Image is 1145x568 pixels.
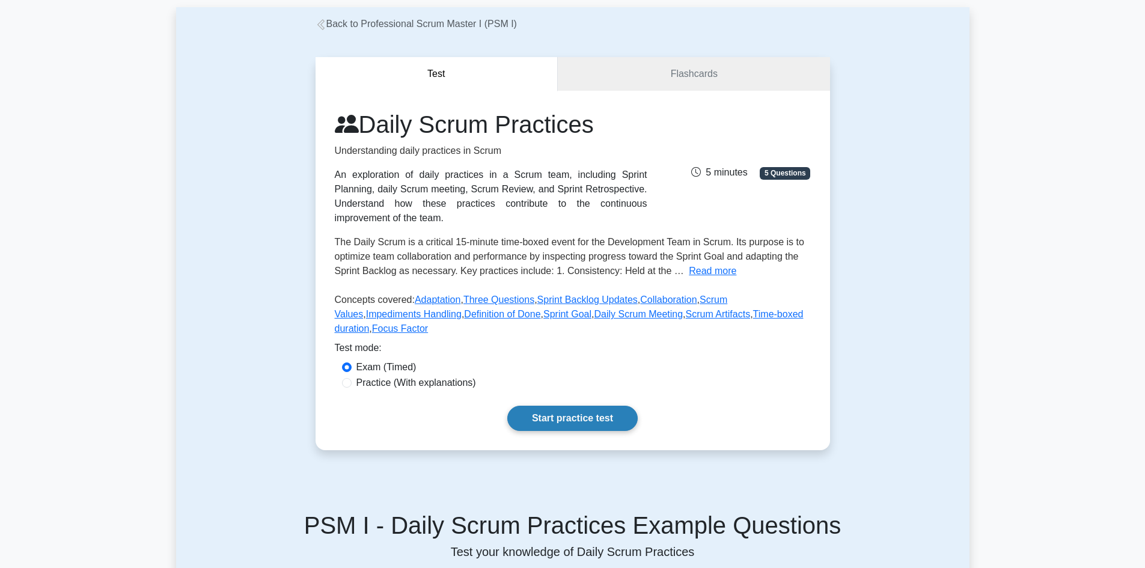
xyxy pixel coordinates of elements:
[335,110,647,139] h1: Daily Scrum Practices
[356,376,476,390] label: Practice (With explanations)
[356,360,417,374] label: Exam (Timed)
[335,168,647,225] div: An exploration of daily practices in a Scrum team, including Sprint Planning, daily Scrum meeting...
[689,264,736,278] button: Read more
[686,309,751,319] a: Scrum Artifacts
[372,323,428,334] a: Focus Factor
[335,144,647,158] p: Understanding daily practices in Scrum
[691,167,747,177] span: 5 minutes
[760,167,810,179] span: 5 Questions
[558,57,829,91] a: Flashcards
[191,511,955,540] h5: PSM I - Daily Scrum Practices Example Questions
[335,237,804,276] span: The Daily Scrum is a critical 15-minute time-boxed event for the Development Team in Scrum. Its p...
[537,295,638,305] a: Sprint Backlog Updates
[543,309,591,319] a: Sprint Goal
[316,57,558,91] button: Test
[191,545,955,559] p: Test your knowledge of Daily Scrum Practices
[594,309,683,319] a: Daily Scrum Meeting
[507,406,638,431] a: Start practice test
[464,309,540,319] a: Definition of Done
[335,293,811,341] p: Concepts covered: , , , , , , , , , , ,
[335,341,811,360] div: Test mode:
[316,19,517,29] a: Back to Professional Scrum Master I (PSM I)
[463,295,534,305] a: Three Questions
[640,295,697,305] a: Collaboration
[415,295,461,305] a: Adaptation
[366,309,462,319] a: Impediments Handling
